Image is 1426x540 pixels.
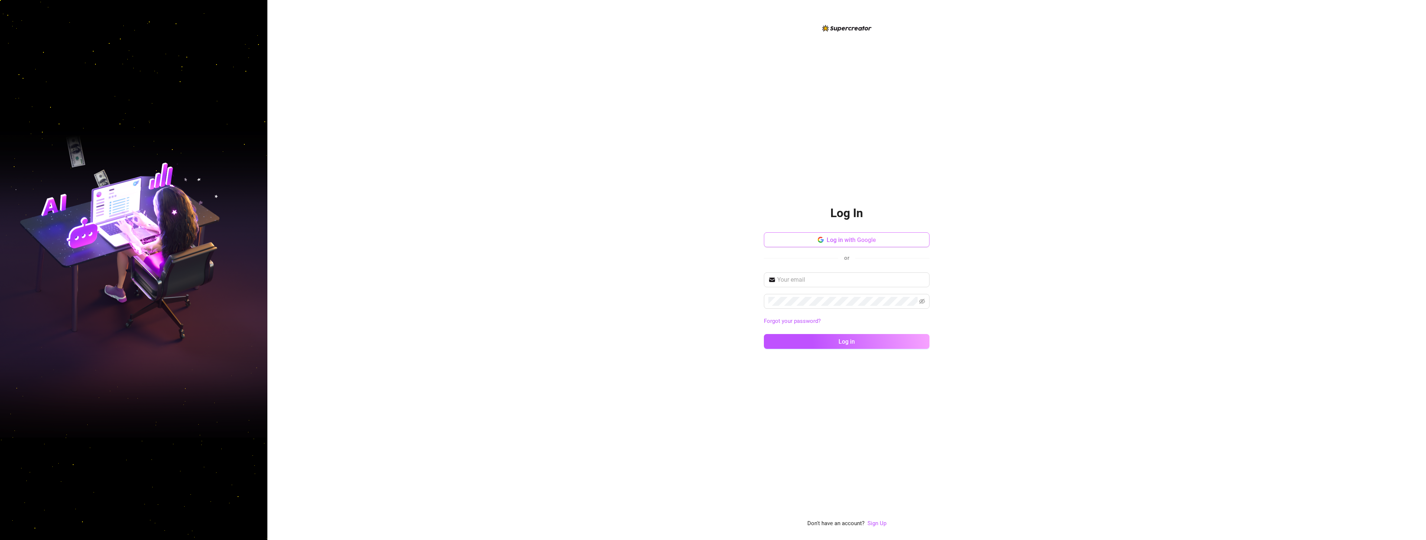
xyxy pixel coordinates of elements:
span: eye-invisible [919,298,925,304]
h2: Log In [830,206,863,221]
span: or [844,255,849,261]
button: Log in [764,334,929,349]
span: Log in with Google [827,236,876,243]
img: logo-BBDzfeDw.svg [822,25,872,32]
button: Log in with Google [764,232,929,247]
span: Log in [839,338,855,345]
a: Forgot your password? [764,318,821,324]
a: Sign Up [867,520,886,527]
span: Don't have an account? [807,519,865,528]
a: Sign Up [867,519,886,528]
input: Your email [777,275,925,284]
a: Forgot your password? [764,317,929,326]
